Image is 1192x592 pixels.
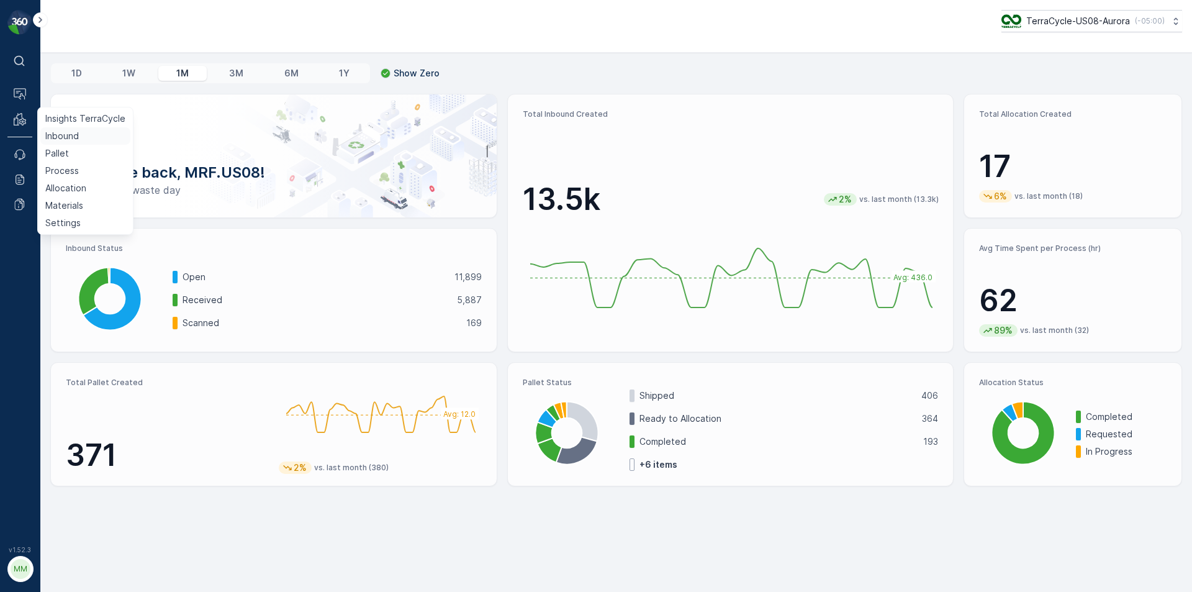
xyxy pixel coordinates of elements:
p: Shipped [639,389,914,402]
p: vs. last month (380) [314,463,389,473]
p: Pallet Status [523,378,939,388]
p: 371 [66,437,269,474]
p: 2% [838,193,853,206]
p: Total Allocation Created [979,109,1167,119]
button: MM [7,556,32,582]
p: 1D [71,67,82,80]
p: Ready to Allocation [639,412,914,425]
p: TerraCycle-US08-Aurora [1026,15,1130,27]
p: Requested [1086,428,1167,440]
p: Total Inbound Created [523,109,939,119]
p: 17 [979,148,1167,185]
img: image_ci7OI47.png [1001,14,1021,28]
p: 5,887 [457,294,482,306]
div: MM [11,559,30,579]
p: Welcome back, MRF.US08! [71,163,477,183]
p: 364 [922,412,938,425]
p: 193 [923,435,938,448]
span: v 1.52.3 [7,546,32,553]
button: TerraCycle-US08-Aurora(-05:00) [1001,10,1182,32]
p: vs. last month (18) [1014,191,1083,201]
p: 2% [292,462,308,474]
p: In Progress [1086,445,1167,458]
p: 89% [993,324,1014,337]
p: Open [183,271,446,283]
p: 6% [993,190,1008,203]
p: 1W [122,67,135,80]
p: ( -05:00 ) [1135,16,1165,26]
p: Have a zero-waste day [71,183,477,198]
p: + 6 items [639,458,677,471]
p: 62 [979,282,1167,319]
p: Scanned [183,317,458,329]
p: Allocation Status [979,378,1167,388]
p: vs. last month (32) [1020,326,1089,335]
p: 11,899 [454,271,482,283]
p: 3M [229,67,243,80]
p: 1Y [339,67,350,80]
p: Completed [639,435,916,448]
img: logo [7,10,32,35]
p: Inbound Status [66,244,482,253]
p: 406 [921,389,938,402]
p: Total Pallet Created [66,378,269,388]
p: 169 [466,317,482,329]
p: Received [183,294,449,306]
p: 1M [176,67,189,80]
p: vs. last month (13.3k) [859,194,939,204]
p: 6M [284,67,299,80]
p: 13.5k [523,181,600,218]
p: Avg Time Spent per Process (hr) [979,244,1167,253]
p: Show Zero [394,67,440,80]
p: Completed [1086,411,1167,423]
